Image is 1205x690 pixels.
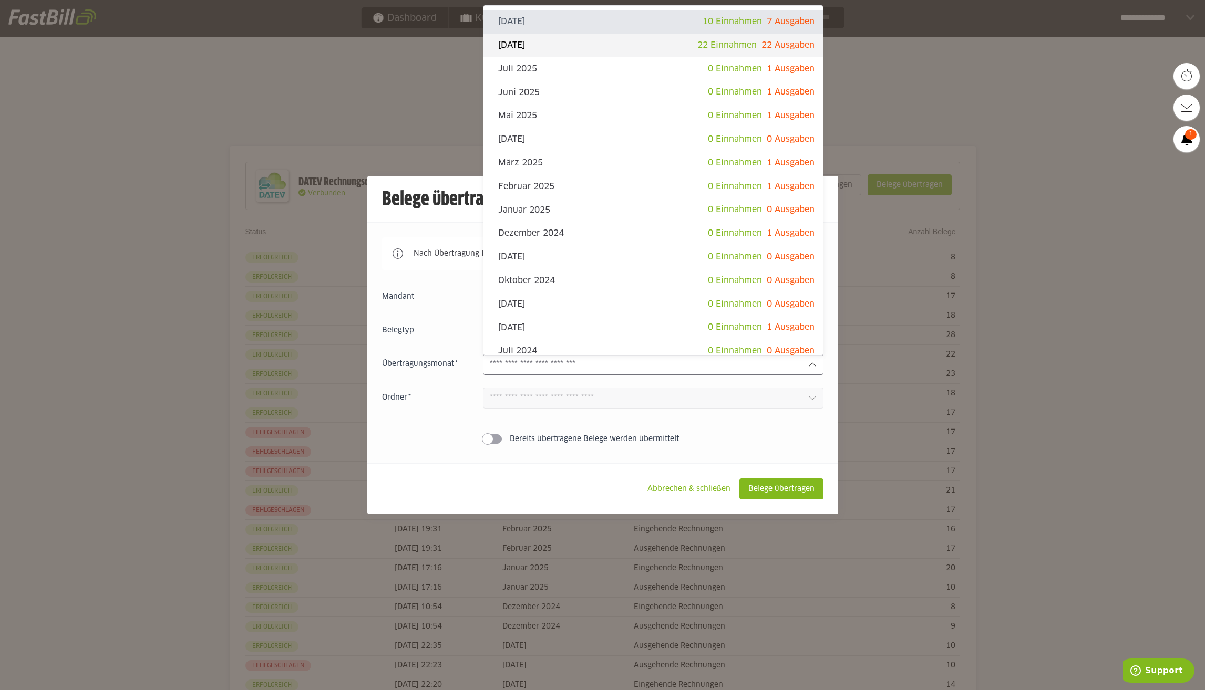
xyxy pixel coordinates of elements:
[708,135,762,143] span: 0 Einnahmen
[483,245,823,269] sl-option: [DATE]
[483,10,823,34] sl-option: [DATE]
[767,229,815,237] span: 1 Ausgaben
[27,27,116,36] div: Domain: [DOMAIN_NAME]
[102,61,111,69] img: tab_keywords_by_traffic_grey.svg
[739,478,823,499] sl-button: Belege übertragen
[761,41,815,49] span: 22 Ausgaben
[767,205,815,214] span: 0 Ausgaben
[767,88,815,96] span: 1 Ausgaben
[708,276,762,285] span: 0 Einnahmen
[767,347,815,355] span: 0 Ausgaben
[767,323,815,331] span: 1 Ausgaben
[17,27,25,36] img: website_grey.svg
[767,300,815,308] span: 0 Ausgaben
[708,300,762,308] span: 0 Einnahmen
[1185,129,1197,140] span: 1
[767,182,815,191] span: 1 Ausgaben
[1173,126,1200,152] a: 1
[382,434,823,444] sl-switch: Bereits übertragene Belege werden übermittelt
[1123,658,1194,685] iframe: Öffnet ein Widget, in dem Sie weitere Informationen finden
[483,80,823,104] sl-option: Juni 2025
[697,41,757,49] span: 22 Einnahmen
[708,111,762,120] span: 0 Einnahmen
[708,65,762,73] span: 0 Einnahmen
[767,276,815,285] span: 0 Ausgaben
[114,62,181,69] div: Keywords nach Traffic
[767,135,815,143] span: 0 Ausgaben
[483,339,823,363] sl-option: Juli 2024
[708,323,762,331] span: 0 Einnahmen
[483,269,823,292] sl-option: Oktober 2024
[483,292,823,316] sl-option: [DATE]
[483,128,823,151] sl-option: [DATE]
[708,159,762,167] span: 0 Einnahmen
[767,111,815,120] span: 1 Ausgaben
[708,253,762,261] span: 0 Einnahmen
[708,182,762,191] span: 0 Einnahmen
[483,34,823,57] sl-option: [DATE]
[708,347,762,355] span: 0 Einnahmen
[767,159,815,167] span: 1 Ausgaben
[483,175,823,198] sl-option: Februar 2025
[767,65,815,73] span: 1 Ausgaben
[703,17,762,26] span: 10 Einnahmen
[483,198,823,222] sl-option: Januar 2025
[708,229,762,237] span: 0 Einnahmen
[708,88,762,96] span: 0 Einnahmen
[483,222,823,245] sl-option: Dezember 2024
[638,478,739,499] sl-button: Abbrechen & schließen
[483,151,823,175] sl-option: März 2025
[483,57,823,81] sl-option: Juli 2025
[767,17,815,26] span: 7 Ausgaben
[54,62,77,69] div: Domain
[767,253,815,261] span: 0 Ausgaben
[483,104,823,128] sl-option: Mai 2025
[483,316,823,339] sl-option: [DATE]
[708,205,762,214] span: 0 Einnahmen
[43,61,51,69] img: tab_domain_overview_orange.svg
